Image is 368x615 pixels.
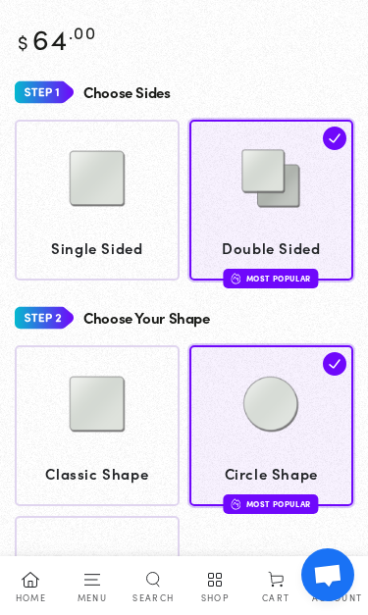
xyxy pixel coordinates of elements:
[16,592,46,603] span: Home
[201,592,229,603] span: Shop
[132,592,174,603] span: Search
[301,548,354,601] a: Open chat
[15,18,96,58] bdi: 64
[232,497,241,511] img: fire.svg
[15,345,180,506] a: Classic Shape Classic Shape
[25,460,171,487] span: Classic Shape
[224,494,319,513] div: Most Popular
[312,592,362,603] span: Account
[198,234,344,261] span: Double Sided
[15,120,180,281] a: Single Sided Single Sided
[78,592,107,603] span: Menu
[224,269,319,287] div: Most Popular
[232,272,241,285] img: fire.svg
[189,345,354,506] a: Circle Shape Circle Shape Most Popular
[25,234,171,261] span: Single Sided
[323,127,346,150] img: check.svg
[198,460,344,487] span: Circle Shape
[222,355,320,453] img: Circle Shape
[15,300,74,336] img: Step 2
[262,592,289,603] span: Cart
[222,129,320,228] img: Double Sided
[189,120,354,281] a: Double Sided Double Sided Most Popular
[323,352,346,376] img: check.svg
[83,310,210,327] h4: Choose Your Shape
[15,75,74,111] img: Step 1
[48,129,146,228] img: Single Sided
[184,568,246,603] a: Shop
[69,20,96,44] sup: .00
[18,27,29,55] span: $
[48,355,146,453] img: Classic Shape
[83,84,171,101] h4: Choose Sides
